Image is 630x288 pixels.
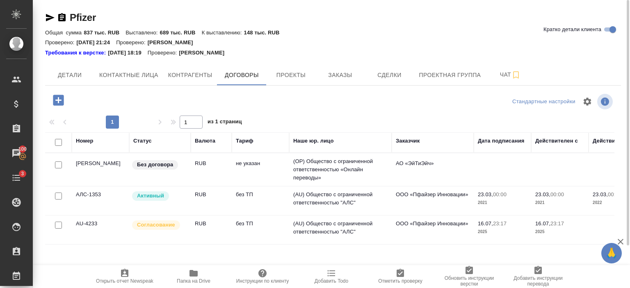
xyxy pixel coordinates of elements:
[116,39,148,45] p: Проверено:
[76,137,94,145] div: Номер
[419,70,481,80] span: Проектная группа
[289,153,392,186] td: (OP) Общество с ограниченной ответственностью «Онлайн переводы»
[396,190,470,199] p: ООО «Пфайзер Инновации»
[90,265,159,288] button: Открыть отчет Newspeak
[478,191,493,197] p: 23.03,
[504,265,573,288] button: Добавить инструкции перевода
[77,39,116,45] p: [DATE] 21:24
[440,275,499,287] span: Обновить инструкции верстки
[478,199,527,207] p: 2021
[160,29,202,36] p: 689 тыс. RUB
[236,278,289,284] span: Инструкции по клиенту
[601,243,622,263] button: 🙏
[148,49,179,57] p: Проверено:
[191,186,232,215] td: RUB
[543,25,601,34] span: Кратко детали клиента
[222,70,261,80] span: Договоры
[84,29,126,36] p: 837 тыс. RUB
[96,278,153,284] span: Открыть отчет Newspeak
[493,191,507,197] p: 00:00
[478,220,493,227] p: 16.07,
[108,49,148,57] p: [DATE] 18:19
[396,159,470,168] p: АО «ЭйТиЭйч»
[191,215,232,244] td: RUB
[396,220,470,228] p: ООО «Пфайзер Инновации»
[577,92,597,111] span: Настроить таблицу
[535,191,550,197] p: 23.03,
[2,168,31,188] a: 3
[478,137,525,145] div: Дата подписания
[2,143,31,163] a: 100
[493,220,507,227] p: 23:17
[45,49,108,57] div: Нажми, чтобы открыть папку с инструкцией
[511,70,521,80] svg: Подписаться
[72,155,129,184] td: [PERSON_NAME]
[378,278,422,284] span: Отметить проверку
[47,92,70,109] button: Добавить договор
[535,137,578,145] div: Действителен с
[244,29,286,36] p: 148 тыс. RUB
[179,49,231,57] p: [PERSON_NAME]
[535,220,550,227] p: 16.07,
[232,186,289,215] td: без ТП
[550,191,564,197] p: 00:00
[133,137,152,145] div: Статус
[195,137,215,145] div: Валюта
[370,70,409,80] span: Сделки
[16,170,29,178] span: 3
[320,70,360,80] span: Заказы
[271,70,310,80] span: Проекты
[236,137,253,145] div: Тариф
[50,70,89,80] span: Детали
[297,265,366,288] button: Добавить Todo
[202,29,244,36] p: К выставлению:
[228,265,297,288] button: Инструкции по клиенту
[208,117,242,129] span: из 1 страниц
[605,245,619,262] span: 🙏
[510,95,577,108] div: split button
[435,265,504,288] button: Обновить инструкции верстки
[45,29,84,36] p: Общая сумма
[550,220,564,227] p: 23:17
[137,221,175,229] p: Согласование
[491,70,530,80] span: Чат
[597,94,614,109] span: Посмотреть информацию
[72,215,129,244] td: AU-4233
[315,278,348,284] span: Добавить Todo
[45,49,108,57] a: Требования к верстке:
[137,192,164,200] p: Активный
[232,215,289,244] td: без ТП
[137,161,173,169] p: Без договора
[159,265,228,288] button: Папка на Drive
[72,186,129,215] td: АЛС-1353
[293,137,334,145] div: Наше юр. лицо
[535,199,584,207] p: 2021
[396,137,420,145] div: Заказчик
[148,39,199,45] p: [PERSON_NAME]
[593,191,608,197] p: 23.03,
[126,29,160,36] p: Выставлено:
[57,13,67,23] button: Скопировать ссылку
[366,265,435,288] button: Отметить проверку
[45,13,55,23] button: Скопировать ссылку для ЯМессенджера
[177,278,210,284] span: Папка на Drive
[478,228,527,236] p: 2025
[70,12,96,23] a: Pfizer
[289,186,392,215] td: (AU) Общество с ограниченной ответственностью "АЛС"
[509,275,568,287] span: Добавить инструкции перевода
[608,191,621,197] p: 00:00
[168,70,212,80] span: Контрагенты
[289,215,392,244] td: (AU) Общество с ограниченной ответственностью "АЛС"
[535,228,584,236] p: 2025
[232,155,289,184] td: не указан
[14,145,32,153] span: 100
[45,39,77,45] p: Проверено:
[99,70,158,80] span: Контактные лица
[191,155,232,184] td: RUB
